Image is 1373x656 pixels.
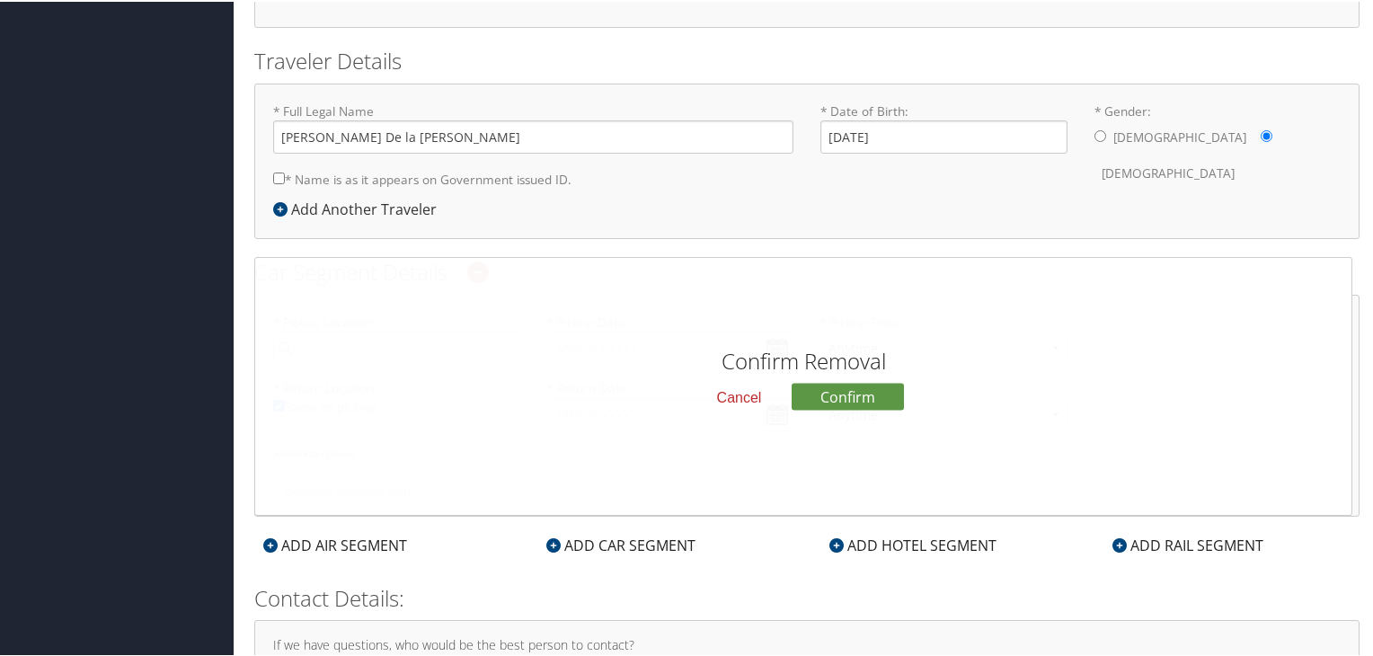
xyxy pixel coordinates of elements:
h2: Confirm Removal [529,343,1078,374]
h4: If we have questions, who would be the best person to contact? [273,637,1341,650]
input: * Name is as it appears on Government issued ID. [273,171,285,182]
label: [DEMOGRAPHIC_DATA] [1113,119,1246,153]
div: ADD AIR SEGMENT [254,533,416,554]
h2: Contact Details: [254,581,1360,612]
div: ADD RAIL SEGMENT [1103,533,1272,554]
label: * Gender: [1094,101,1342,190]
div: Add Another Traveler [273,197,446,218]
h2: Traveler Details [254,44,1360,75]
label: [DEMOGRAPHIC_DATA] [1102,155,1235,189]
label: * Name is as it appears on Government issued ID. [273,161,571,194]
label: * Full Legal Name [273,101,793,152]
input: * Full Legal Name [273,119,793,152]
button: Confirm [792,382,904,409]
div: ADD CAR SEGMENT [537,533,704,554]
button: Cancel [703,381,776,412]
input: * Gender:[DEMOGRAPHIC_DATA][DEMOGRAPHIC_DATA] [1094,129,1106,140]
input: * Date of Birth: [820,119,1067,152]
div: ADD HOTEL SEGMENT [820,533,1005,554]
label: * Date of Birth: [820,101,1067,152]
input: * Gender:[DEMOGRAPHIC_DATA][DEMOGRAPHIC_DATA] [1261,129,1272,140]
